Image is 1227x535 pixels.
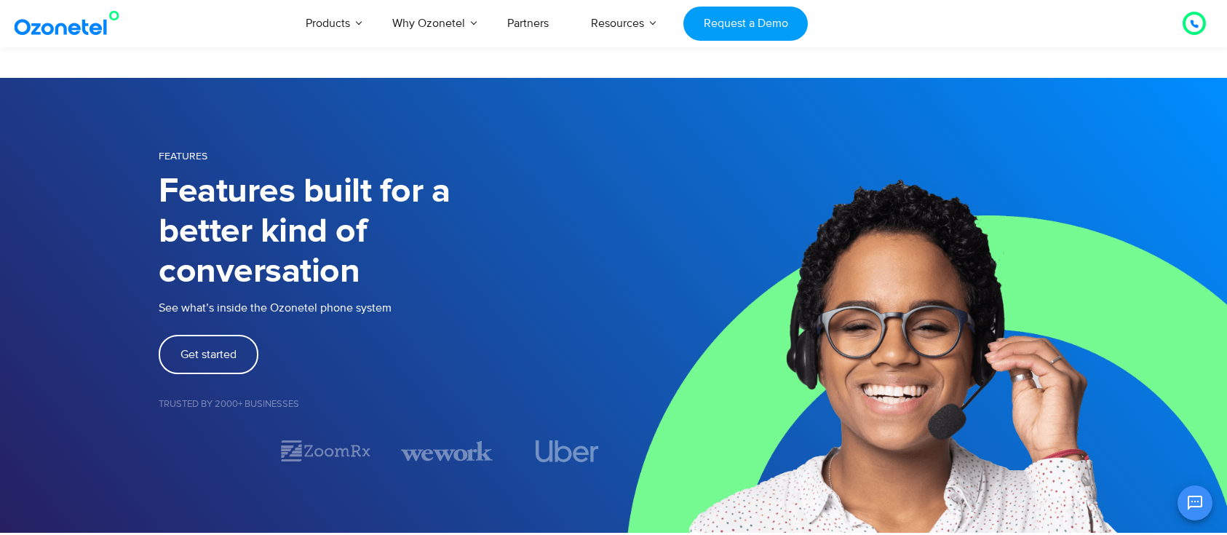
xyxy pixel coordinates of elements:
[401,438,493,464] div: 3 / 7
[159,443,250,460] div: 1 / 7
[159,299,613,317] p: See what’s inside the Ozonetel phone system
[1178,486,1212,520] button: Open chat
[159,150,207,162] span: FEATURES
[279,438,371,464] div: 2 / 7
[159,172,613,292] h1: Features built for a better kind of conversation
[522,440,613,462] div: 4 / 7
[159,335,258,374] a: Get started
[683,7,808,41] a: Request a Demo
[159,400,613,409] h5: Trusted by 2000+ Businesses
[180,349,237,360] span: Get started
[159,438,613,464] div: Image Carousel
[401,438,493,464] img: wework
[279,438,371,464] img: zoomrx
[536,440,599,462] img: uber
